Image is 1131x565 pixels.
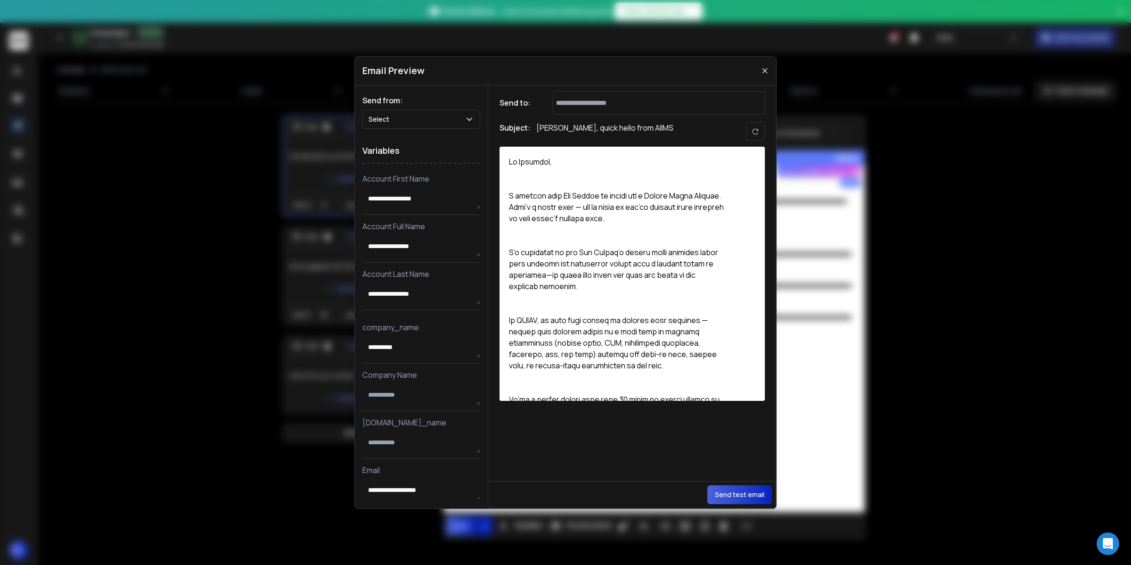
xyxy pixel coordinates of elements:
p: [PERSON_NAME], quick hello from AIIMS [536,122,673,141]
h1: Variables [362,138,480,164]
h1: Subject: [500,122,531,141]
p: Email [362,465,480,476]
p: Account Last Name [362,268,480,280]
div: Lo Ipsumdol, S ametcon adip Eli Seddoe te incidi utl e Dolore Magna Aliquae. Admi’v q nostr exer ... [500,147,735,401]
p: company_name [362,322,480,333]
p: Company Name [362,369,480,381]
button: Send test email [707,485,772,504]
h1: Email Preview [362,64,425,77]
h1: Send from: [362,95,480,106]
h1: Send to: [500,97,537,108]
p: Account Full Name [362,221,480,232]
p: [DOMAIN_NAME]_name [362,417,480,428]
p: Select [369,115,393,124]
p: Account First Name [362,173,480,184]
div: Open Intercom Messenger [1097,532,1119,555]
